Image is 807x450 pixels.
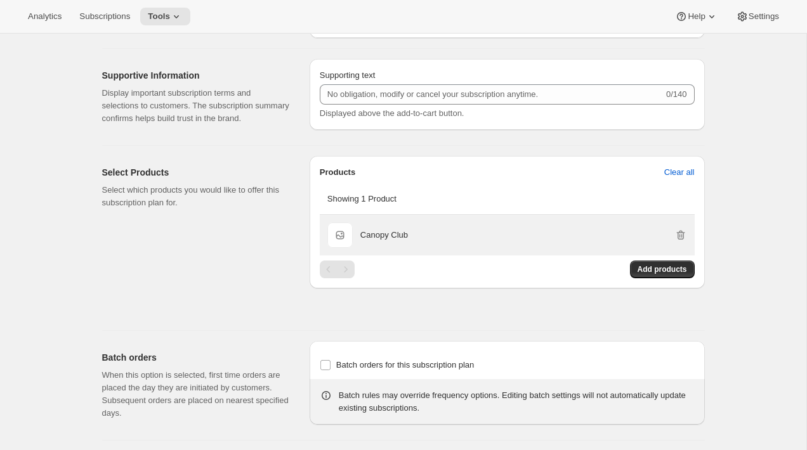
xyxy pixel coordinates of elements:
span: Analytics [28,11,62,22]
button: Add products [630,260,695,278]
p: Display important subscription terms and selections to customers. The subscription summary confir... [102,87,289,125]
span: Subscriptions [79,11,130,22]
h2: Select Products [102,166,289,179]
span: Showing 1 Product [327,194,397,203]
button: Settings [728,8,787,25]
h2: Supportive Information [102,69,289,82]
span: Batch orders for this subscription plan [336,360,475,370]
p: Products [320,166,355,179]
input: No obligation, modify or cancel your subscription anytime. [320,84,664,105]
span: Help [688,11,705,22]
span: Add products [638,264,687,274]
h2: Batch orders [102,351,289,364]
p: Canopy Club [360,229,408,241]
button: Help [667,8,725,25]
span: Settings [749,11,779,22]
button: Clear all [657,162,702,183]
button: Subscriptions [72,8,138,25]
span: Supporting text [320,70,375,80]
span: Tools [148,11,170,22]
button: Tools [140,8,190,25]
nav: Pagination [320,260,355,278]
span: Displayed above the add-to-cart button. [320,108,464,118]
p: When this option is selected, first time orders are placed the day they are initiated by customer... [102,369,289,420]
p: Select which products you would like to offer this subscription plan for. [102,184,289,209]
span: Clear all [664,166,695,179]
button: Analytics [20,8,69,25]
div: Batch rules may override frequency options. Editing batch settings will not automatically update ... [339,389,695,415]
